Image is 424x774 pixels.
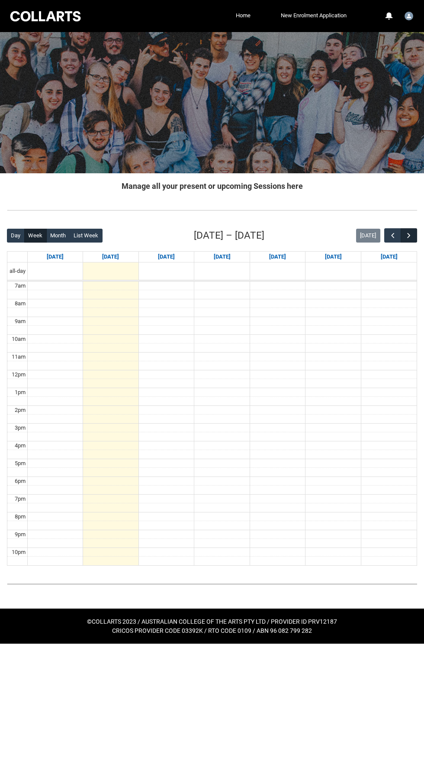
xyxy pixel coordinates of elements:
[13,441,27,450] div: 4pm
[24,229,47,243] button: Week
[402,8,415,22] button: User Profile Student.akeisha.20242005
[234,9,253,22] a: Home
[13,282,27,290] div: 7am
[356,229,380,243] button: [DATE]
[100,252,121,262] a: Go to September 8, 2025
[70,229,103,243] button: List Week
[13,299,27,308] div: 8am
[379,252,399,262] a: Go to September 13, 2025
[7,207,417,214] img: REDU_GREY_LINE
[10,370,27,379] div: 12pm
[10,353,27,361] div: 11am
[13,388,27,397] div: 1pm
[13,512,27,521] div: 8pm
[13,317,27,326] div: 9am
[46,229,70,243] button: Month
[13,406,27,415] div: 2pm
[212,252,232,262] a: Go to September 10, 2025
[156,252,177,262] a: Go to September 9, 2025
[267,252,288,262] a: Go to September 11, 2025
[323,252,344,262] a: Go to September 12, 2025
[45,252,65,262] a: Go to September 7, 2025
[8,267,27,275] span: all-day
[13,459,27,468] div: 5pm
[7,180,417,192] h2: Manage all your present or upcoming Sessions here
[13,424,27,432] div: 3pm
[10,548,27,557] div: 10pm
[13,530,27,539] div: 9pm
[279,9,349,22] a: New Enrolment Application
[13,477,27,486] div: 6pm
[7,229,25,243] button: Day
[405,12,413,20] img: Student.akeisha.20242005
[7,580,417,587] img: REDU_GREY_LINE
[10,335,27,343] div: 10am
[401,228,417,243] button: Next Week
[13,495,27,503] div: 7pm
[194,228,264,243] h2: [DATE] – [DATE]
[384,228,401,243] button: Previous Week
